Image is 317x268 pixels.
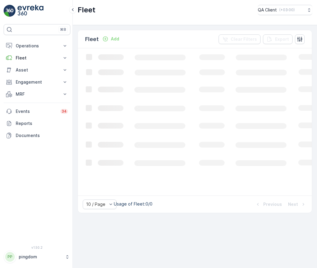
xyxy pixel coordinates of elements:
[4,76,70,88] button: Engagement
[4,117,70,129] a: Reports
[78,5,95,15] p: Fleet
[263,201,282,207] p: Previous
[16,91,58,97] p: MRF
[18,5,43,17] img: logo_light-DOdMpM7g.png
[16,120,68,126] p: Reports
[19,254,62,260] p: pingdom
[254,201,283,208] button: Previous
[114,201,152,207] p: Usage of Fleet : 0/0
[287,201,307,208] button: Next
[231,36,257,42] p: Clear Filters
[4,105,70,117] a: Events34
[279,8,295,12] p: ( +03:00 )
[100,35,122,43] button: Add
[85,35,99,43] p: Fleet
[258,7,277,13] p: QA Client
[4,64,70,76] button: Asset
[258,5,312,15] button: QA Client(+03:00)
[62,109,67,114] p: 34
[16,67,58,73] p: Asset
[4,250,70,263] button: PPpingdom
[5,252,15,262] div: PP
[4,129,70,142] a: Documents
[16,55,58,61] p: Fleet
[60,27,66,32] p: ⌘B
[288,201,298,207] p: Next
[111,36,119,42] p: Add
[263,34,293,44] button: Export
[4,52,70,64] button: Fleet
[275,36,289,42] p: Export
[16,132,68,139] p: Documents
[4,88,70,100] button: MRF
[219,34,261,44] button: Clear Filters
[16,108,57,114] p: Events
[4,246,70,249] span: v 1.50.2
[16,79,58,85] p: Engagement
[4,5,16,17] img: logo
[4,40,70,52] button: Operations
[16,43,58,49] p: Operations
